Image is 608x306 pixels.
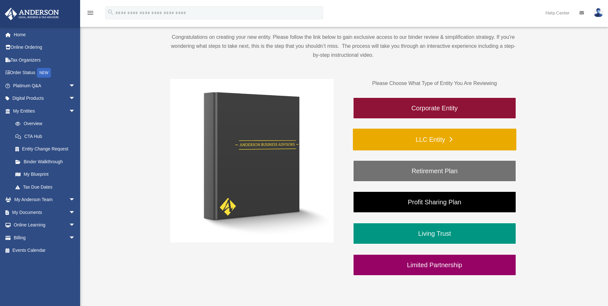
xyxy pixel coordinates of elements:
[353,160,516,182] a: Retirement Plan
[69,219,82,232] span: arrow_drop_down
[353,191,516,213] a: Profit Sharing Plan
[9,168,85,181] a: My Blueprint
[107,9,114,16] i: search
[353,254,516,276] a: Limited Partnership
[4,66,85,80] a: Order StatusNEW
[9,181,85,193] a: Tax Due Dates
[353,79,516,88] p: Please Choose What Type of Entity You Are Reviewing
[69,79,82,92] span: arrow_drop_down
[4,231,85,244] a: Billingarrow_drop_down
[353,129,516,150] a: LLC Entity
[69,206,82,219] span: arrow_drop_down
[69,231,82,244] span: arrow_drop_down
[9,117,85,130] a: Overview
[9,143,85,156] a: Entity Change Request
[4,244,85,257] a: Events Calendar
[4,219,85,232] a: Online Learningarrow_drop_down
[9,155,82,168] a: Binder Walkthrough
[69,105,82,118] span: arrow_drop_down
[4,105,85,117] a: My Entitiesarrow_drop_down
[9,130,85,143] a: CTA Hub
[4,92,85,105] a: Digital Productsarrow_drop_down
[69,193,82,207] span: arrow_drop_down
[3,8,61,20] img: Anderson Advisors Platinum Portal
[4,54,85,66] a: Tax Organizers
[4,28,85,41] a: Home
[594,8,603,17] img: User Pic
[69,92,82,105] span: arrow_drop_down
[353,97,516,119] a: Corporate Entity
[4,193,85,206] a: My Anderson Teamarrow_drop_down
[170,33,516,60] p: Congratulations on creating your new entity. Please follow the link below to gain exclusive acces...
[4,206,85,219] a: My Documentsarrow_drop_down
[87,9,94,17] i: menu
[4,41,85,54] a: Online Ordering
[37,68,51,78] div: NEW
[353,223,516,244] a: Living Trust
[87,11,94,17] a: menu
[4,79,85,92] a: Platinum Q&Aarrow_drop_down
